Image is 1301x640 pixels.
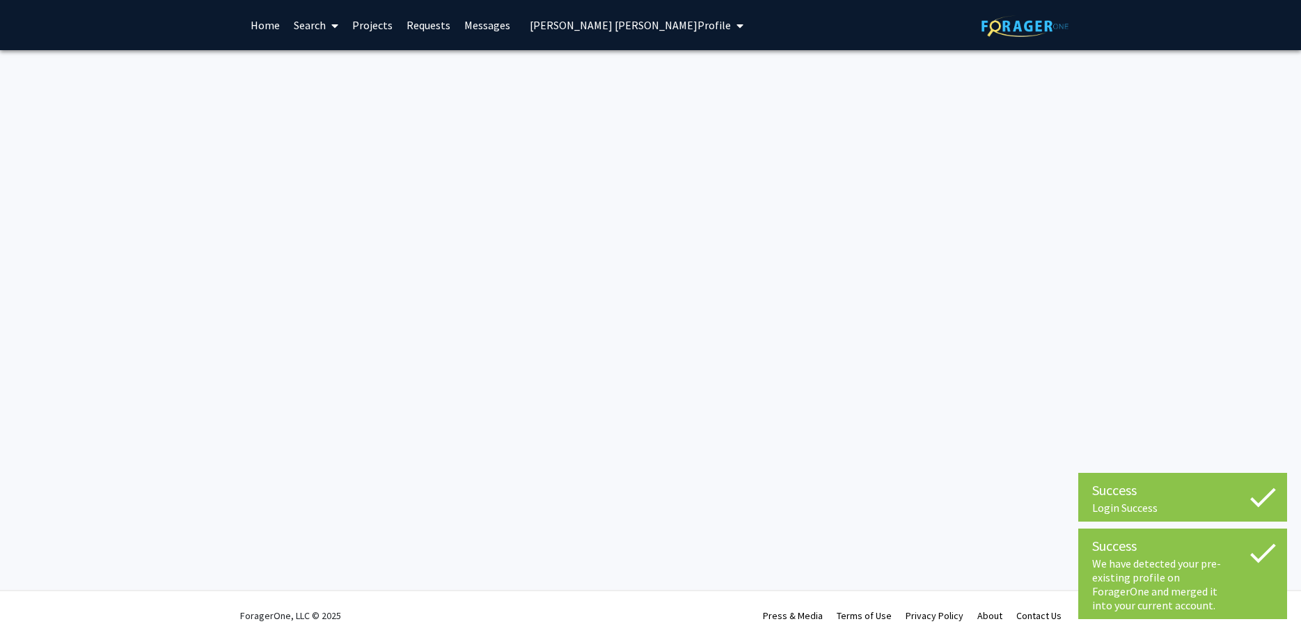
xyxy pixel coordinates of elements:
[240,591,341,640] div: ForagerOne, LLC © 2025
[837,609,892,622] a: Terms of Use
[244,1,287,49] a: Home
[345,1,400,49] a: Projects
[1092,480,1273,501] div: Success
[1092,501,1273,515] div: Login Success
[906,609,963,622] a: Privacy Policy
[530,18,731,32] span: [PERSON_NAME] [PERSON_NAME] Profile
[400,1,457,49] a: Requests
[1016,609,1062,622] a: Contact Us
[287,1,345,49] a: Search
[977,609,1002,622] a: About
[1092,556,1273,612] div: We have detected your pre-existing profile on ForagerOne and merged it into your current account.
[763,609,823,622] a: Press & Media
[981,15,1069,37] img: ForagerOne Logo
[1092,536,1273,556] div: Success
[457,1,517,49] a: Messages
